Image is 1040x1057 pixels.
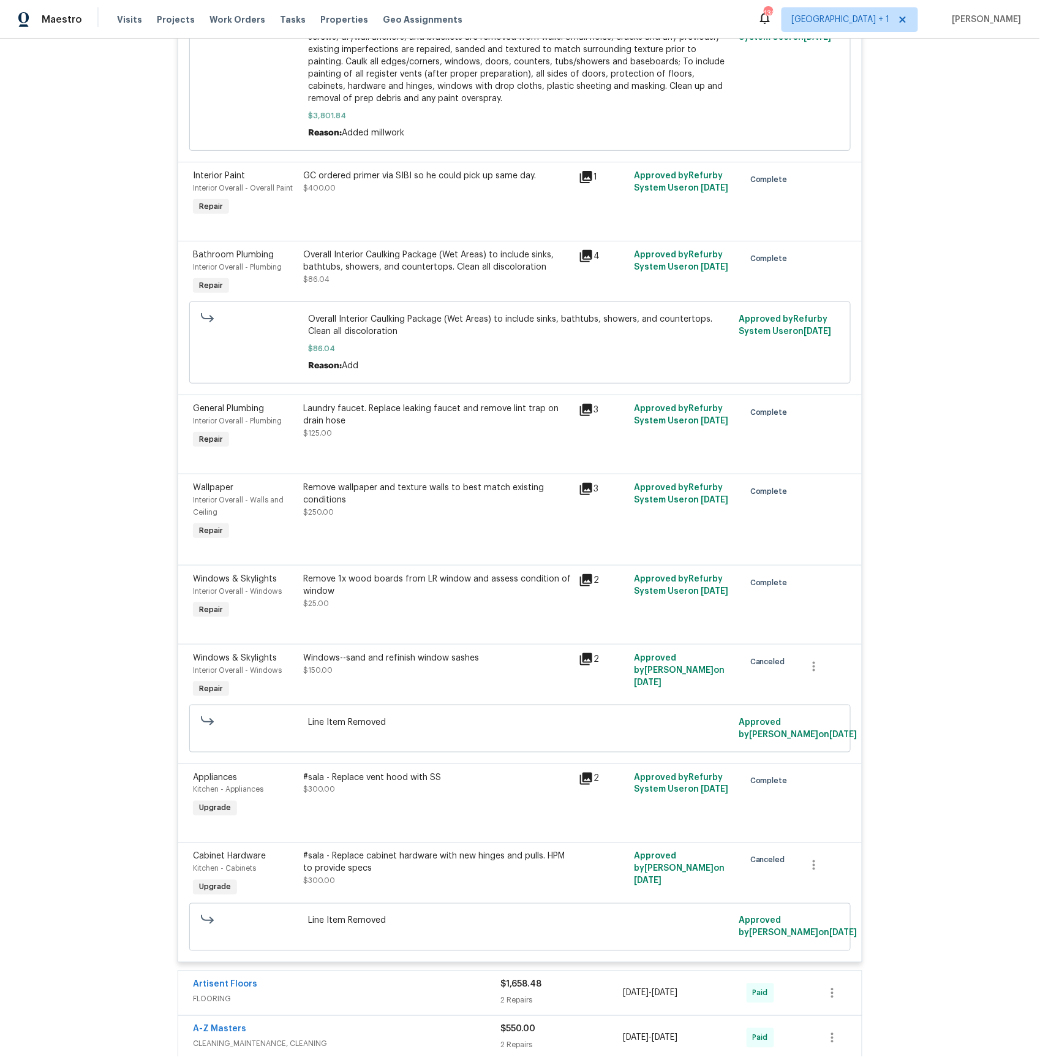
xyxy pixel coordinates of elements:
span: Appliances [193,773,237,782]
span: [DATE] [652,989,678,998]
span: Cabinet Hardware [193,852,266,861]
span: Approved by Refurby System User on [739,315,831,336]
span: Interior Overall - Plumbing [193,263,282,271]
span: $250.00 [303,509,334,516]
span: Approved by [PERSON_NAME] on [634,654,725,687]
div: 2 [579,652,627,667]
span: Approved by Refurby System User on [634,404,728,425]
div: 4 [579,249,627,263]
span: $300.00 [303,786,335,794]
span: Visits [117,13,142,26]
span: $400.00 [303,184,336,192]
span: [GEOGRAPHIC_DATA] + 1 [792,13,890,26]
span: $86.04 [309,343,732,355]
span: Line Item Removed [309,716,732,729]
span: [DATE] [829,929,857,938]
div: 1 [579,170,627,184]
span: Maestro [42,13,82,26]
span: Repair [194,683,228,695]
div: 2 [579,771,627,786]
span: Complete [750,252,793,265]
span: Windows & Skylights [193,654,277,662]
span: [DATE] [624,1034,649,1042]
a: Artisent Floors [193,980,257,989]
span: Approved by [PERSON_NAME] on [739,718,857,739]
span: Paid [753,987,773,999]
span: Paid [753,1032,773,1044]
span: $1,658.48 [500,980,541,989]
span: $150.00 [303,667,333,674]
span: Complete [750,577,793,589]
span: Approved by Refurby System User on [634,483,728,504]
span: Interior Overall - Walls and Ceiling [193,496,284,516]
span: Properties [320,13,368,26]
span: Bathroom Plumbing [193,251,274,259]
span: Approved by [PERSON_NAME] on [634,852,725,885]
span: FLOORING [193,993,500,1006]
span: Tasks [280,15,306,24]
div: Remove wallpaper and texture walls to best match existing conditions [303,482,571,506]
div: Laundry faucet. Replace leaking faucet and remove lint trap on drain hose [303,403,571,427]
span: [DATE] [701,587,728,596]
span: Canceled [750,656,790,668]
span: Work Orders [209,13,265,26]
span: [DATE] [804,327,831,336]
span: Approved by Refurby System User on [634,773,728,794]
span: Repair [194,433,228,445]
div: 3 [579,403,627,417]
div: #sala - Replace cabinet hardware with new hinges and pulls. HPM to provide specs [303,851,571,875]
span: $25.00 [303,600,329,607]
span: Approved by Refurby System User on [634,575,728,596]
span: Reason: [309,129,342,137]
span: [PERSON_NAME] [948,13,1022,26]
span: Complete [750,485,793,498]
span: [DATE] [829,730,857,739]
span: [DATE] [701,496,728,504]
span: [DATE] [652,1034,678,1042]
span: Interior Paint [193,172,245,180]
span: [DATE] [634,877,661,885]
span: Repair [194,279,228,292]
div: Remove 1x wood boards from LR window and assess condition of window [303,573,571,597]
div: Overall Interior Caulking Package (Wet Areas) to include sinks, bathtubs, showers, and countertop... [303,249,571,273]
span: - [624,1032,678,1044]
span: Repair [194,604,228,616]
span: Approved by Refurby System User on [634,172,728,192]
span: Approved by [PERSON_NAME] on [739,917,857,938]
span: $3,801.84 [309,110,732,122]
span: General Plumbing [193,404,264,413]
div: Windows--sand and refinish window sashes [303,652,571,664]
div: 2 [579,573,627,588]
span: Projects [157,13,195,26]
div: #sala - Replace vent hood with SS [303,771,571,784]
span: Add [342,362,359,370]
span: CLEANING_MAINTENANCE, CLEANING [193,1038,500,1050]
span: - [624,987,678,999]
span: Reason: [309,362,342,370]
span: #sala - Full Interior paint - (walls, ceilings, trim, and doors) - PAINT PROVIDED BY OPENDOOR. Al... [309,19,732,105]
span: Line Item Removed [309,915,732,927]
span: [DATE] [624,989,649,998]
span: Complete [750,775,793,787]
span: Kitchen - Cabinets [193,865,256,873]
span: [DATE] [701,786,728,794]
div: 130 [764,7,772,20]
span: Kitchen - Appliances [193,786,263,794]
span: [DATE] [701,184,728,192]
div: 3 [579,482,627,496]
span: [DATE] [701,263,728,271]
span: $550.00 [500,1025,535,1034]
span: Approved by Refurby System User on [634,251,728,271]
div: 2 Repairs [500,994,624,1007]
span: Windows & Skylights [193,575,277,583]
span: Interior Overall - Windows [193,667,282,674]
div: 2 Repairs [500,1039,624,1051]
span: Geo Assignments [383,13,462,26]
span: Complete [750,406,793,419]
span: [DATE] [634,678,661,687]
span: $125.00 [303,430,332,437]
div: GC ordered primer via SIBI so he could pick up same day. [303,170,571,182]
span: Upgrade [194,881,236,893]
a: A-Z Masters [193,1025,246,1034]
span: [DATE] [701,417,728,425]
